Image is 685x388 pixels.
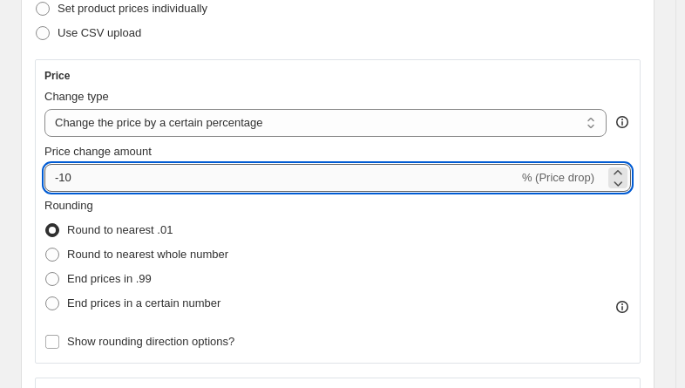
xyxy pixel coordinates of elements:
input: -15 [44,164,519,192]
div: help [614,113,631,131]
span: Rounding [44,199,93,212]
span: Show rounding direction options? [67,335,234,348]
span: Round to nearest .01 [67,223,173,236]
span: End prices in a certain number [67,296,220,310]
span: Round to nearest whole number [67,248,228,261]
span: Use CSV upload [58,26,141,39]
span: % (Price drop) [522,171,594,184]
span: Change type [44,90,109,103]
span: Price change amount [44,145,152,158]
span: End prices in .99 [67,272,152,285]
span: Set product prices individually [58,2,207,15]
h3: Price [44,69,70,83]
